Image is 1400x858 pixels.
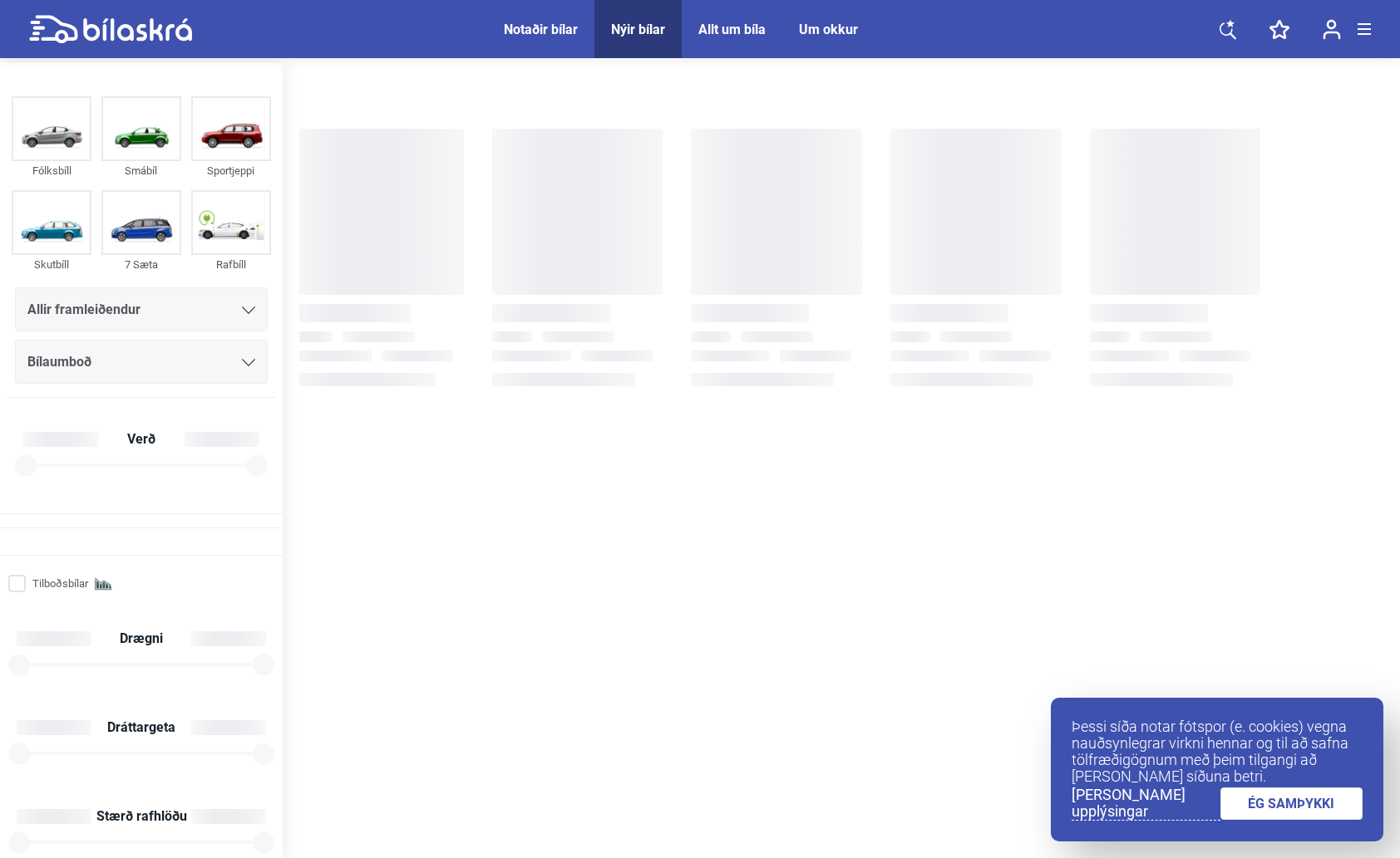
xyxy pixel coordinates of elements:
[103,721,180,734] span: Dráttargeta
[1072,787,1220,821] a: [PERSON_NAME] upplýsingar
[1072,718,1363,785] p: Þessi síða notar fótspor (e. cookies) vegna nauðsynlegrar virkni hennar og til að safna tölfræðig...
[1220,787,1363,820] a: ÉG SAMÞYKKI
[92,810,191,823] span: Stærð rafhlöðu
[101,255,181,274] div: 7 Sæta
[611,22,665,37] a: Nýir bílar
[12,161,91,180] div: Fólksbíll
[191,255,271,274] div: Rafbíll
[32,575,88,592] span: Tilboðsbílar
[27,351,91,374] span: Bílaumboð
[799,22,858,37] a: Um okkur
[27,298,140,321] span: Allir framleiðendur
[191,161,271,180] div: Sportjeppi
[101,161,181,180] div: Smábíl
[504,22,578,37] a: Notaðir bílar
[1323,19,1341,40] img: user-login.svg
[116,632,167,645] span: Drægni
[12,255,91,274] div: Skutbíll
[698,22,766,37] a: Allt um bíla
[123,433,160,446] span: Verð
